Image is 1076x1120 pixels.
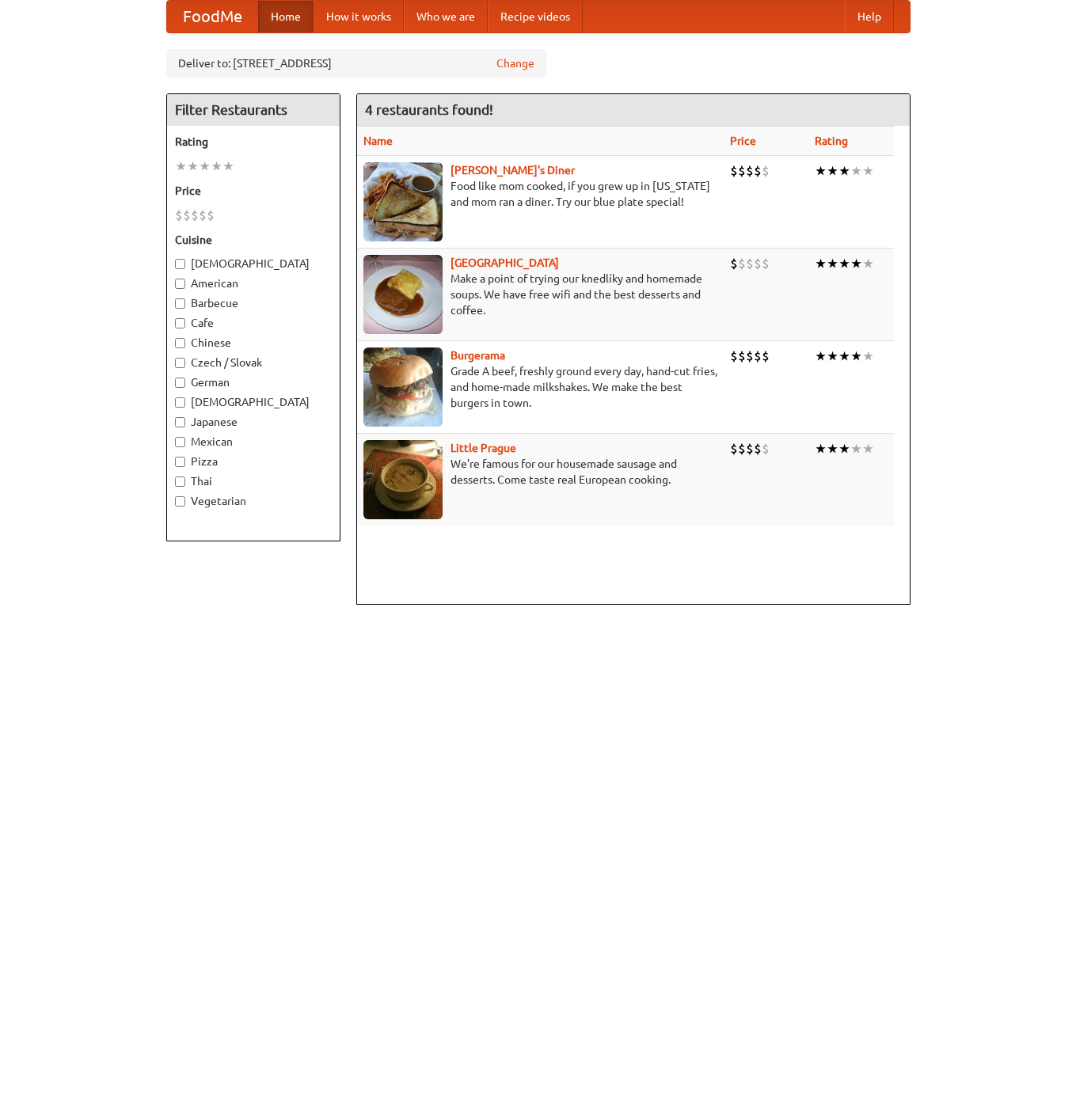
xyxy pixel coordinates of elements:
[730,135,756,147] a: Price
[199,158,211,175] li: ★
[850,162,862,180] li: ★
[451,164,575,177] a: [PERSON_NAME]'s Diner
[845,1,894,32] a: Help
[738,347,746,365] li: $
[862,162,874,180] li: ★
[363,255,443,334] img: czechpoint.jpg
[862,440,874,457] li: ★
[862,255,874,272] li: ★
[730,347,738,365] li: $
[175,158,187,175] li: ★
[862,347,874,365] li: ★
[175,232,332,248] h5: Cuisine
[175,335,332,351] label: Chinese
[211,158,222,175] li: ★
[746,162,754,180] li: $
[762,347,770,365] li: $
[746,347,754,365] li: $
[175,496,185,507] input: Vegetarian
[730,440,738,457] li: $
[175,338,185,348] input: Chinese
[496,55,534,71] a: Change
[363,456,718,488] p: We're famous for our housemade sausage and desserts. Come taste real European cooking.
[815,347,827,365] li: ★
[175,437,185,447] input: Mexican
[815,440,827,457] li: ★
[363,271,718,318] p: Make a point of trying our knedlíky and homemade soups. We have free wifi and the best desserts a...
[850,255,862,272] li: ★
[488,1,583,32] a: Recipe videos
[754,255,762,272] li: $
[258,1,314,32] a: Home
[838,162,850,180] li: ★
[167,94,340,126] h4: Filter Restaurants
[175,457,185,467] input: Pizza
[175,374,332,390] label: German
[850,440,862,457] li: ★
[815,135,848,147] a: Rating
[166,49,546,78] div: Deliver to: [STREET_ADDRESS]
[175,434,332,450] label: Mexican
[175,417,185,427] input: Japanese
[451,349,505,362] a: Burgerama
[175,318,185,328] input: Cafe
[730,162,738,180] li: $
[815,162,827,180] li: ★
[827,255,838,272] li: ★
[199,207,207,224] li: $
[746,255,754,272] li: $
[175,397,185,408] input: [DEMOGRAPHIC_DATA]
[167,1,258,32] a: FoodMe
[838,440,850,457] li: ★
[175,414,332,430] label: Japanese
[175,493,332,509] label: Vegetarian
[827,347,838,365] li: ★
[363,162,443,241] img: sallys.jpg
[183,207,191,224] li: $
[451,442,516,454] a: Little Prague
[222,158,234,175] li: ★
[363,347,443,427] img: burgerama.jpg
[827,440,838,457] li: ★
[175,315,332,331] label: Cafe
[850,347,862,365] li: ★
[363,363,718,411] p: Grade A beef, freshly ground every day, hand-cut fries, and home-made milkshakes. We make the bes...
[738,440,746,457] li: $
[738,162,746,180] li: $
[365,102,493,117] ng-pluralize: 4 restaurants found!
[815,255,827,272] li: ★
[175,298,185,309] input: Barbecue
[187,158,199,175] li: ★
[730,255,738,272] li: $
[838,255,850,272] li: ★
[754,162,762,180] li: $
[175,378,185,388] input: German
[827,162,838,180] li: ★
[175,207,183,224] li: $
[175,279,185,289] input: American
[451,256,559,269] a: [GEOGRAPHIC_DATA]
[404,1,488,32] a: Who we are
[191,207,199,224] li: $
[175,355,332,370] label: Czech / Slovak
[175,134,332,150] h5: Rating
[363,135,393,147] a: Name
[175,394,332,410] label: [DEMOGRAPHIC_DATA]
[363,440,443,519] img: littleprague.jpg
[754,440,762,457] li: $
[175,454,332,469] label: Pizza
[838,347,850,365] li: ★
[762,440,770,457] li: $
[207,207,215,224] li: $
[738,255,746,272] li: $
[175,183,332,199] h5: Price
[762,255,770,272] li: $
[363,178,718,210] p: Food like mom cooked, if you grew up in [US_STATE] and mom ran a diner. Try our blue plate special!
[754,347,762,365] li: $
[746,440,754,457] li: $
[762,162,770,180] li: $
[175,358,185,368] input: Czech / Slovak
